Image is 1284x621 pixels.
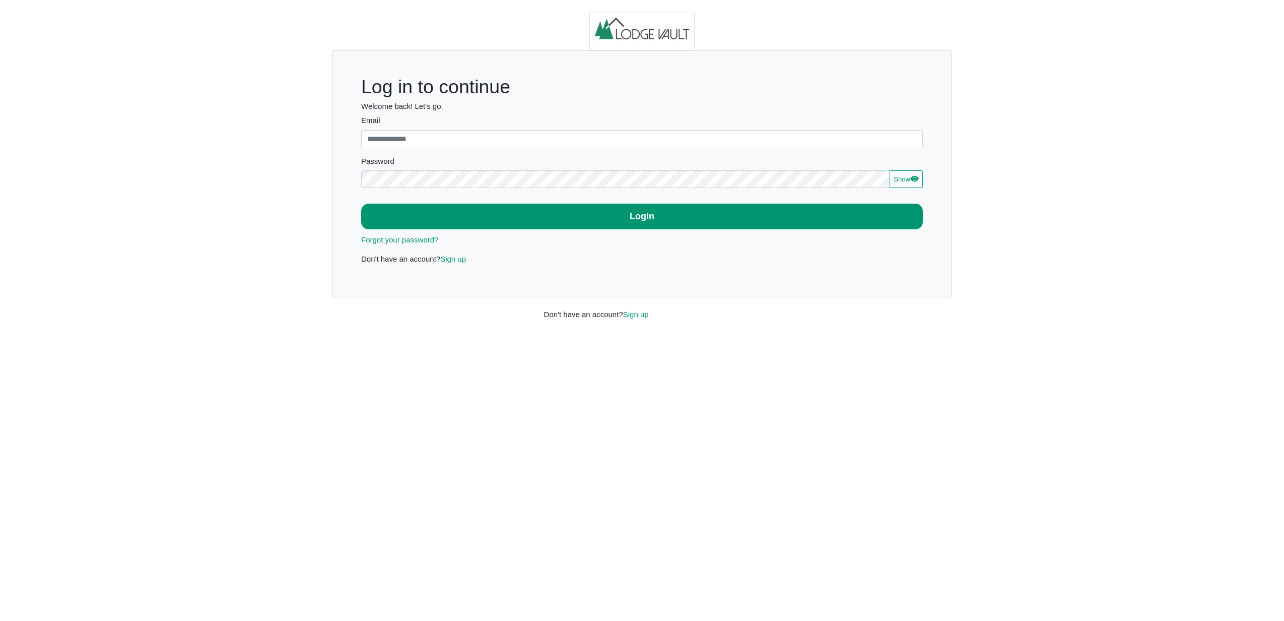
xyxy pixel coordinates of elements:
b: Login [630,211,654,221]
p: Don't have an account? [361,254,923,265]
h6: Welcome back! Let's go. [361,102,923,111]
legend: Password [361,156,923,170]
button: Showeye fill [890,170,923,189]
h1: Log in to continue [361,76,923,98]
a: Forgot your password? [361,235,438,244]
button: Login [361,204,923,229]
a: Sign up [440,255,466,263]
label: Email [361,115,923,127]
svg: eye fill [910,174,918,182]
a: Sign up [623,310,649,319]
img: logo.2b93711c.jpg [589,12,695,51]
div: Don't have an account? [536,297,748,320]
